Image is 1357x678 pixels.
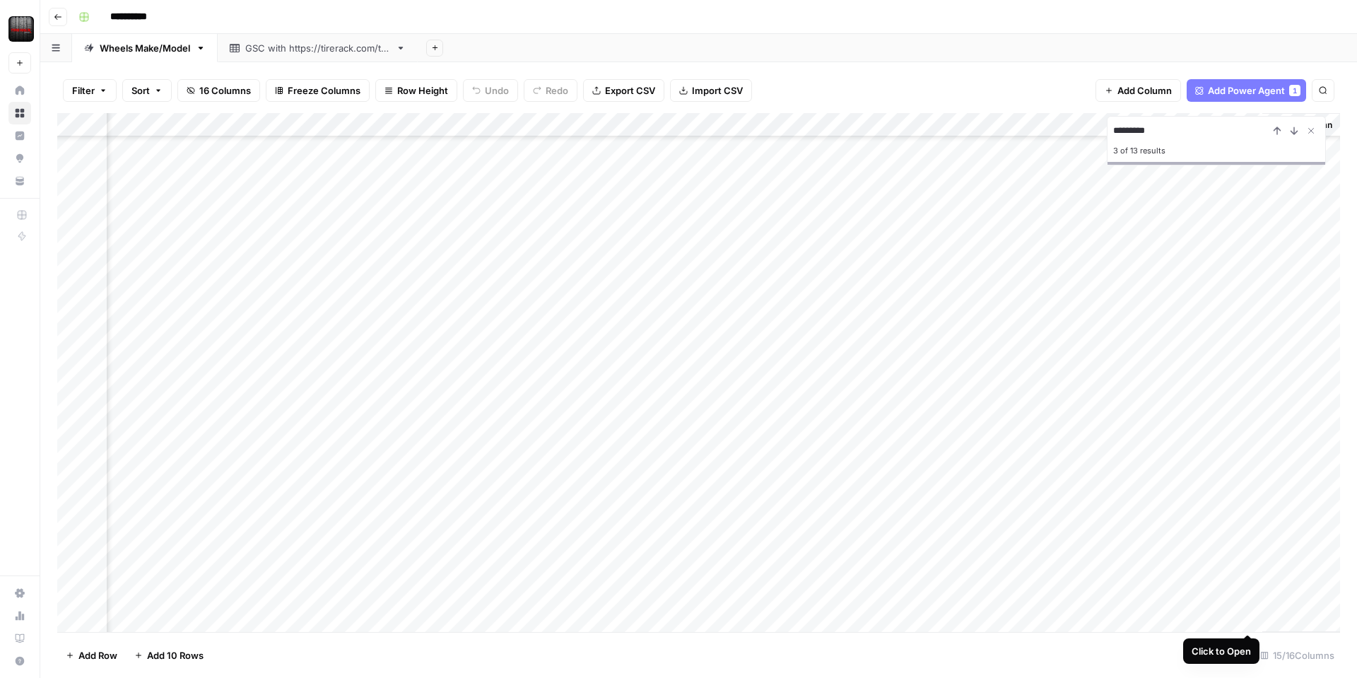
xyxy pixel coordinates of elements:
span: Add Column [1117,83,1172,98]
button: Close Search [1303,122,1320,139]
button: Undo [463,79,518,102]
span: Row Height [397,83,448,98]
div: GSC with [URL][DOMAIN_NAME] [245,41,390,55]
a: Opportunities [8,147,31,170]
div: 15/16 Columns [1255,644,1340,667]
img: Tire Rack Logo [8,16,34,42]
button: 16 Columns [177,79,260,102]
div: 1 [1289,85,1300,96]
span: Export CSV [605,83,655,98]
a: Browse [8,102,31,124]
a: Your Data [8,170,31,192]
a: Settings [8,582,31,604]
button: Import CSV [670,79,752,102]
button: Sort [122,79,172,102]
span: Redo [546,83,568,98]
button: Export CSV [583,79,664,102]
button: Workspace: Tire Rack [8,11,31,47]
a: Usage [8,604,31,627]
a: Insights [8,124,31,147]
button: Add Column [1095,79,1181,102]
a: GSC with [URL][DOMAIN_NAME] [218,34,418,62]
a: Home [8,79,31,102]
span: Add 10 Rows [147,648,204,662]
div: Click to Open [1192,644,1251,658]
span: Add Row [78,648,117,662]
button: Filter [63,79,117,102]
button: Freeze Columns [266,79,370,102]
a: Learning Hub [8,627,31,650]
div: Wheels Make/Model [100,41,190,55]
button: Add Row [57,644,126,667]
span: Sort [131,83,150,98]
button: Redo [524,79,577,102]
button: Previous Result [1269,122,1286,139]
span: Add Power Agent [1208,83,1285,98]
button: Help + Support [8,650,31,672]
span: 16 Columns [199,83,251,98]
button: Row Height [375,79,457,102]
a: Wheels Make/Model [72,34,218,62]
span: Import CSV [692,83,743,98]
div: 3 of 13 results [1113,142,1320,159]
button: Add 10 Rows [126,644,212,667]
button: Add Power Agent1 [1187,79,1306,102]
span: 1 [1293,85,1297,96]
span: Filter [72,83,95,98]
span: Undo [485,83,509,98]
button: Next Result [1286,122,1303,139]
span: Freeze Columns [288,83,360,98]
